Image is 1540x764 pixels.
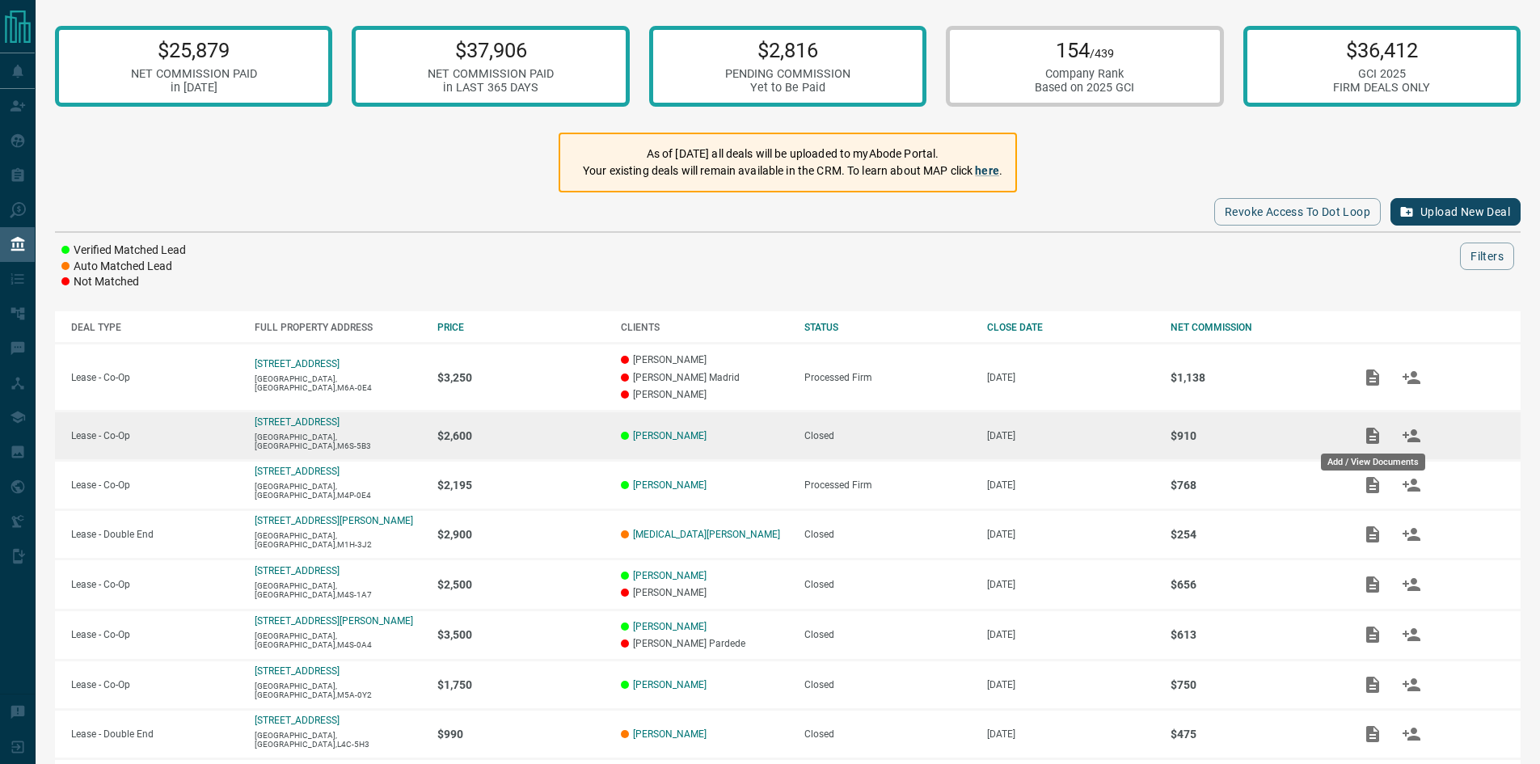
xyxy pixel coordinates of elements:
[437,429,605,442] p: $2,600
[428,81,554,95] div: in LAST 365 DAYS
[987,529,1154,540] p: [DATE]
[1035,38,1134,62] p: 154
[71,629,238,640] p: Lease - Co-Op
[1353,728,1392,739] span: Add / View Documents
[1171,371,1338,384] p: $1,138
[61,243,186,259] li: Verified Matched Lead
[131,81,257,95] div: in [DATE]
[437,728,605,741] p: $990
[437,479,605,492] p: $2,195
[437,371,605,384] p: $3,250
[255,374,422,392] p: [GEOGRAPHIC_DATA],[GEOGRAPHIC_DATA],M6A-0E4
[255,515,413,526] a: [STREET_ADDRESS][PERSON_NAME]
[71,322,238,333] div: DEAL TYPE
[131,67,257,81] div: NET COMMISSION PAID
[255,322,422,333] div: FULL PROPERTY ADDRESS
[255,715,340,726] a: [STREET_ADDRESS]
[437,678,605,691] p: $1,750
[1392,728,1431,739] span: Match Clients
[1171,728,1338,741] p: $475
[725,81,850,95] div: Yet to Be Paid
[1353,629,1392,640] span: Add / View Documents
[621,372,788,383] p: [PERSON_NAME] Madrid
[1171,322,1338,333] div: NET COMMISSION
[255,665,340,677] a: [STREET_ADDRESS]
[987,728,1154,740] p: [DATE]
[804,479,972,491] div: Processed Firm
[1171,578,1338,591] p: $656
[725,38,850,62] p: $2,816
[633,529,780,540] a: [MEDICAL_DATA][PERSON_NAME]
[633,479,707,491] a: [PERSON_NAME]
[255,565,340,576] a: [STREET_ADDRESS]
[61,259,186,275] li: Auto Matched Lead
[71,728,238,740] p: Lease - Double End
[1171,678,1338,691] p: $750
[804,728,972,740] div: Closed
[1321,454,1425,471] div: Add / View Documents
[975,164,999,177] a: here
[437,528,605,541] p: $2,900
[1392,528,1431,539] span: Match Clients
[255,631,422,649] p: [GEOGRAPHIC_DATA],[GEOGRAPHIC_DATA],M4S-0A4
[804,629,972,640] div: Closed
[1353,528,1392,539] span: Add / View Documents
[987,579,1154,590] p: [DATE]
[1171,528,1338,541] p: $254
[437,322,605,333] div: PRICE
[987,430,1154,441] p: [DATE]
[255,433,422,450] p: [GEOGRAPHIC_DATA],[GEOGRAPHIC_DATA],M6S-5B3
[1460,243,1514,270] button: Filters
[1353,371,1392,382] span: Add / View Documents
[1353,479,1392,490] span: Add / View Documents
[71,430,238,441] p: Lease - Co-Op
[1333,67,1430,81] div: GCI 2025
[621,638,788,649] p: [PERSON_NAME] Pardede
[1035,81,1134,95] div: Based on 2025 GCI
[1392,629,1431,640] span: Match Clients
[583,163,1002,179] p: Your existing deals will remain available in the CRM. To learn about MAP click .
[255,531,422,549] p: [GEOGRAPHIC_DATA],[GEOGRAPHIC_DATA],M1H-3J2
[1392,678,1431,690] span: Match Clients
[633,570,707,581] a: [PERSON_NAME]
[437,628,605,641] p: $3,500
[621,322,788,333] div: CLIENTS
[987,479,1154,491] p: [DATE]
[255,682,422,699] p: [GEOGRAPHIC_DATA],[GEOGRAPHIC_DATA],M5A-0Y2
[987,679,1154,690] p: [DATE]
[1392,429,1431,441] span: Match Clients
[1171,628,1338,641] p: $613
[71,372,238,383] p: Lease - Co-Op
[1353,429,1392,441] span: Add / View Documents
[1392,371,1431,382] span: Match Clients
[621,389,788,400] p: [PERSON_NAME]
[255,358,340,369] a: [STREET_ADDRESS]
[255,466,340,477] p: [STREET_ADDRESS]
[71,579,238,590] p: Lease - Co-Op
[71,679,238,690] p: Lease - Co-Op
[633,679,707,690] a: [PERSON_NAME]
[71,479,238,491] p: Lease - Co-Op
[804,430,972,441] div: Closed
[804,322,972,333] div: STATUS
[804,372,972,383] div: Processed Firm
[255,615,413,627] a: [STREET_ADDRESS][PERSON_NAME]
[621,587,788,598] p: [PERSON_NAME]
[804,679,972,690] div: Closed
[255,416,340,428] a: [STREET_ADDRESS]
[987,629,1154,640] p: [DATE]
[804,529,972,540] div: Closed
[987,372,1154,383] p: [DATE]
[1333,81,1430,95] div: FIRM DEALS ONLY
[987,322,1154,333] div: CLOSE DATE
[725,67,850,81] div: PENDING COMMISSION
[1390,198,1521,226] button: Upload New Deal
[255,731,422,749] p: [GEOGRAPHIC_DATA],[GEOGRAPHIC_DATA],L4C-5H3
[428,67,554,81] div: NET COMMISSION PAID
[633,621,707,632] a: [PERSON_NAME]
